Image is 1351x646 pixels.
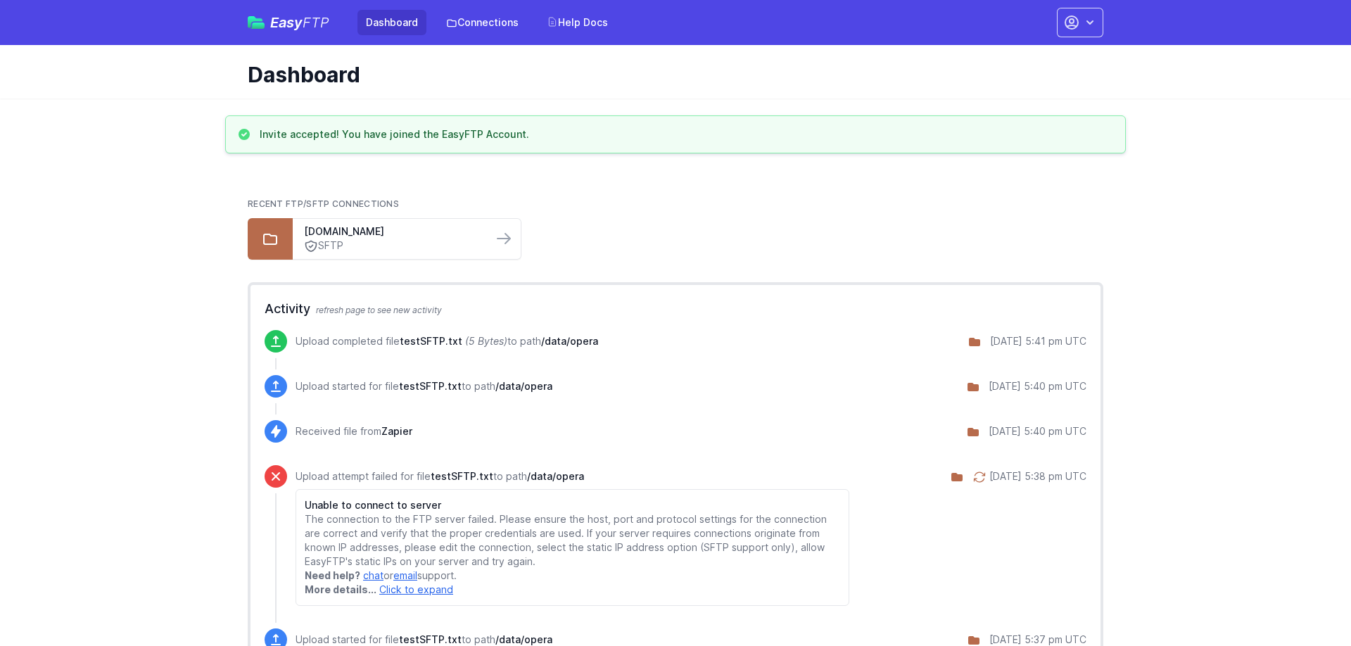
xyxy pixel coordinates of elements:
p: The connection to the FTP server failed. Please ensure the host, port and protocol settings for t... [305,512,840,569]
p: Upload started for file to path [296,379,552,393]
a: SFTP [304,239,481,253]
span: /data/opera [541,335,598,347]
div: [DATE] 5:41 pm UTC [990,334,1086,348]
span: testSFTP.txt [399,633,462,645]
span: testSFTP.txt [431,470,493,482]
h2: Recent FTP/SFTP Connections [248,198,1103,210]
h1: Dashboard [248,62,1092,87]
span: refresh page to see new activity [316,305,442,315]
img: easyftp_logo.png [248,16,265,29]
a: [DOMAIN_NAME] [304,224,481,239]
span: /data/opera [495,633,552,645]
h6: Unable to connect to server [305,498,840,512]
a: Connections [438,10,527,35]
span: Zapier [381,425,412,437]
p: Received file from [296,424,412,438]
span: testSFTP.txt [400,335,462,347]
h3: Invite accepted! You have joined the EasyFTP Account. [260,127,529,141]
span: FTP [303,14,329,31]
span: Easy [270,15,329,30]
div: [DATE] 5:40 pm UTC [989,379,1086,393]
a: Help Docs [538,10,616,35]
p: or support. [305,569,840,583]
span: /data/opera [495,380,552,392]
a: Click to expand [379,583,453,595]
a: chat [363,569,383,581]
span: /data/opera [527,470,584,482]
a: email [393,569,417,581]
p: Upload completed file to path [296,334,598,348]
div: [DATE] 5:38 pm UTC [989,469,1086,483]
a: EasyFTP [248,15,329,30]
span: testSFTP.txt [399,380,462,392]
h2: Activity [265,299,1086,319]
div: [DATE] 5:40 pm UTC [989,424,1086,438]
strong: More details... [305,583,376,595]
a: Dashboard [357,10,426,35]
i: (5 Bytes) [465,335,507,347]
strong: Need help? [305,569,360,581]
p: Upload attempt failed for file to path [296,469,849,483]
